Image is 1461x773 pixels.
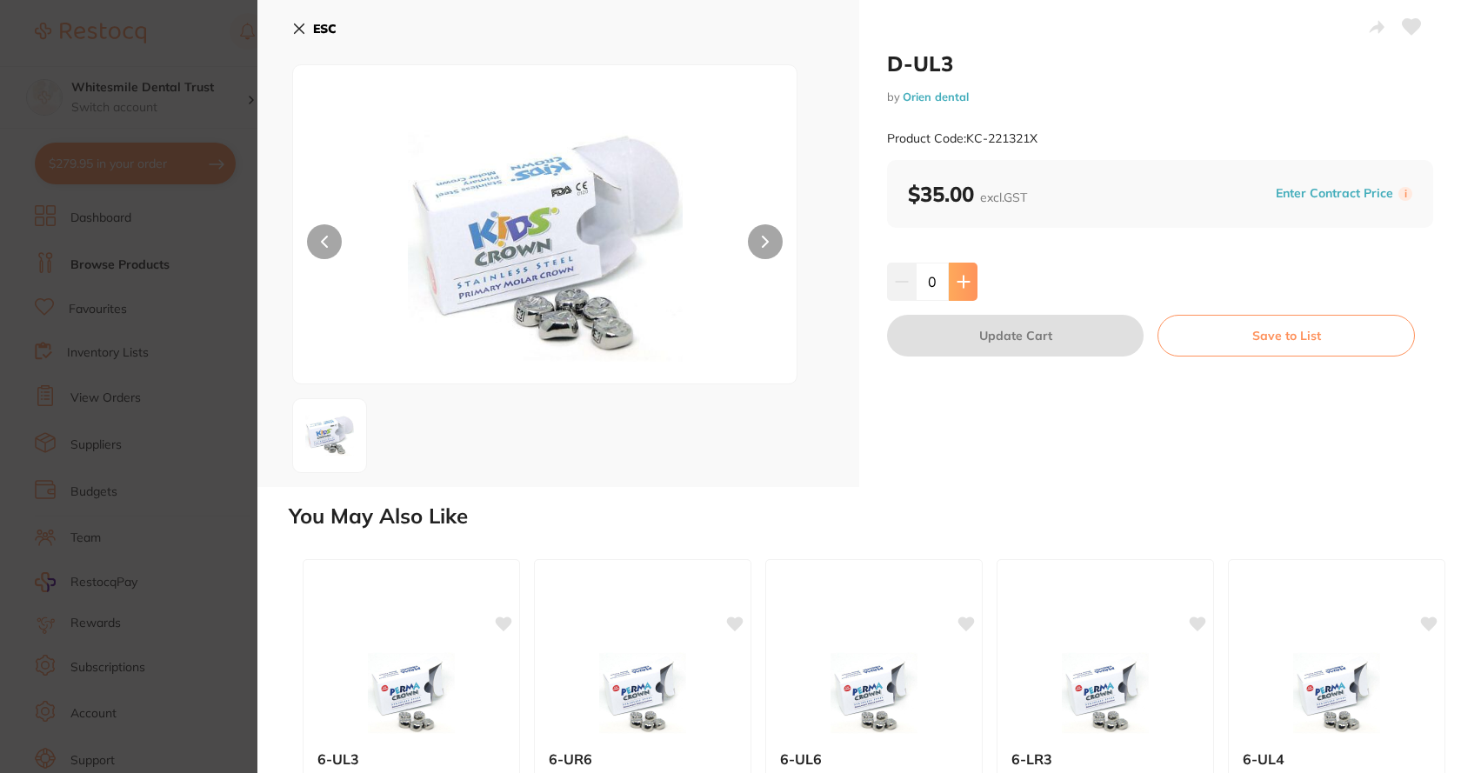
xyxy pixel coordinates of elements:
[980,190,1027,205] span: excl. GST
[549,751,737,767] b: 6-UR6
[1011,751,1199,767] b: 6-LR3
[1398,187,1412,201] label: i
[780,751,968,767] b: 6-UL6
[817,650,931,737] img: 6-UL6
[394,109,697,383] img: LTM1MDMx
[887,315,1144,357] button: Update Cart
[903,90,969,103] a: Orien dental
[355,650,468,737] img: 6-UL3
[887,50,1433,77] h2: D-UL3
[887,90,1433,103] small: by
[313,21,337,37] b: ESC
[1280,650,1393,737] img: 6-UL4
[1049,650,1162,737] img: 6-LR3
[1243,751,1431,767] b: 6-UL4
[887,131,1037,146] small: Product Code: KC-221321X
[908,181,1027,207] b: $35.00
[586,650,699,737] img: 6-UR6
[317,751,505,767] b: 6-UL3
[292,14,337,43] button: ESC
[1157,315,1415,357] button: Save to List
[1271,185,1398,202] button: Enter Contract Price
[298,404,361,467] img: LTM1MDMx
[289,504,1454,529] h2: You May Also Like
